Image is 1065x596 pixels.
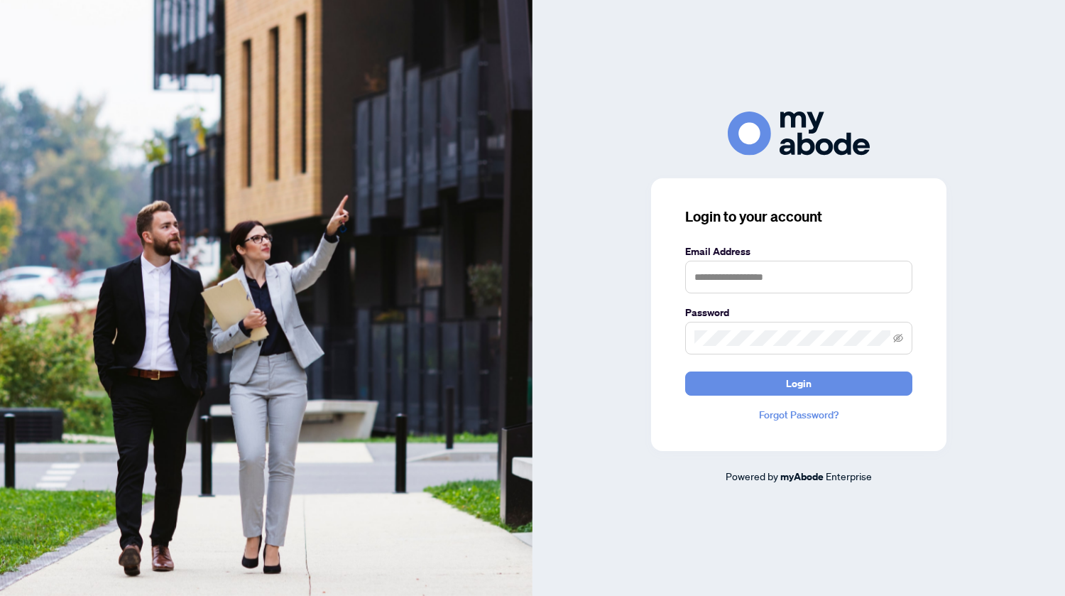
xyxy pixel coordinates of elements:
span: eye-invisible [893,333,903,343]
label: Password [685,305,912,320]
img: ma-logo [728,112,870,155]
span: Enterprise [826,470,872,482]
a: Forgot Password? [685,407,912,423]
label: Email Address [685,244,912,259]
a: myAbode [780,469,824,484]
span: Powered by [726,470,778,482]
button: Login [685,372,912,396]
span: Login [786,372,812,395]
h3: Login to your account [685,207,912,227]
